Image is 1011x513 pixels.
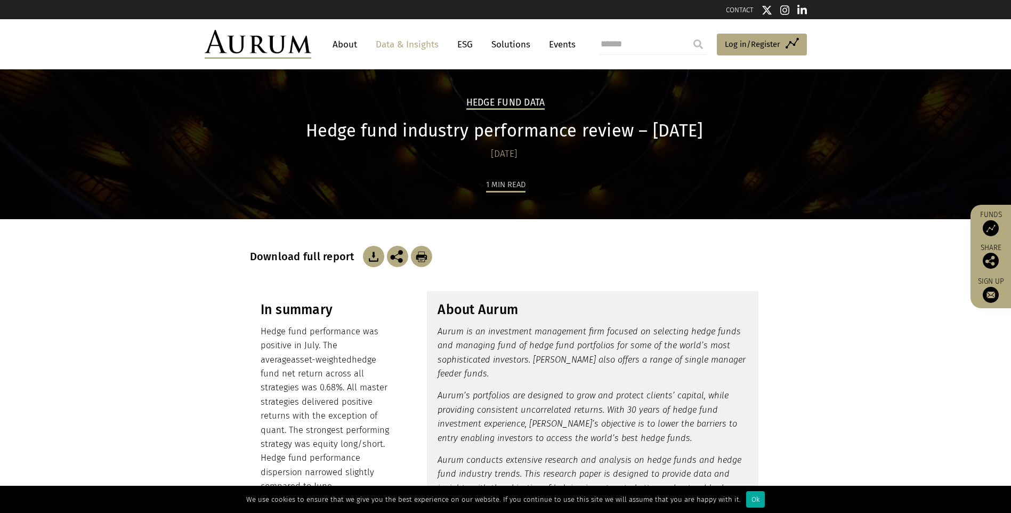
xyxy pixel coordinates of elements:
a: CONTACT [726,6,754,14]
h3: About Aurum [438,302,748,318]
img: Aurum [205,30,311,59]
h1: Hedge fund industry performance review – [DATE] [250,121,759,141]
span: Log in/Register [725,38,780,51]
em: Aurum’s portfolios are designed to grow and protect clients’ capital, while providing consistent ... [438,390,737,443]
img: Twitter icon [762,5,772,15]
img: Download Article [363,246,384,267]
img: Access Funds [983,220,999,236]
p: Hedge fund performance was positive in July. The average hedge fund net return across all strateg... [261,325,393,494]
h3: In summary [261,302,393,318]
a: Log in/Register [717,34,807,56]
a: Solutions [486,35,536,54]
img: Sign up to our newsletter [983,287,999,303]
img: Instagram icon [780,5,790,15]
a: Sign up [976,277,1006,303]
img: Linkedin icon [797,5,807,15]
h2: Hedge Fund Data [466,97,545,110]
div: [DATE] [250,147,759,162]
img: Share this post [983,253,999,269]
div: 1 min read [486,178,525,193]
img: Share this post [387,246,408,267]
a: About [327,35,362,54]
a: Events [544,35,576,54]
input: Submit [688,34,709,55]
img: Download Article [411,246,432,267]
div: Ok [746,491,765,508]
div: Share [976,244,1006,269]
a: Funds [976,210,1006,236]
a: ESG [452,35,478,54]
span: asset-weighted [291,355,352,365]
em: Aurum is an investment management firm focused on selecting hedge funds and managing fund of hedg... [438,326,746,379]
a: Data & Insights [370,35,444,54]
h3: Download full report [250,250,360,263]
em: Aurum conducts extensive research and analysis on hedge funds and hedge fund industry trends. Thi... [438,455,741,507]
